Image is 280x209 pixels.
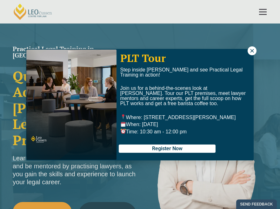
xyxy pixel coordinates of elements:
[120,51,166,65] span: PLT Tour
[120,122,158,127] span: When: [DATE]
[237,166,264,193] iframe: LiveChat chat widget
[26,50,117,160] img: students at tables talking to each other
[121,122,126,127] img: 🗓️
[119,145,216,153] button: Register Now
[120,85,246,106] span: Join us for a behind-the-scenes look at [PERSON_NAME]. Tour our PLT premises, meet lawyer mentors...
[121,114,126,119] img: 📍
[120,129,187,134] span: Time: 10:30 am - 12:00 pm
[120,115,236,120] span: Where: [STREET_ADDRESS][PERSON_NAME]
[248,46,257,55] button: Close
[121,129,126,134] img: ⏰
[120,67,243,78] span: Step inside [PERSON_NAME] and see Practical Legal Training in action!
